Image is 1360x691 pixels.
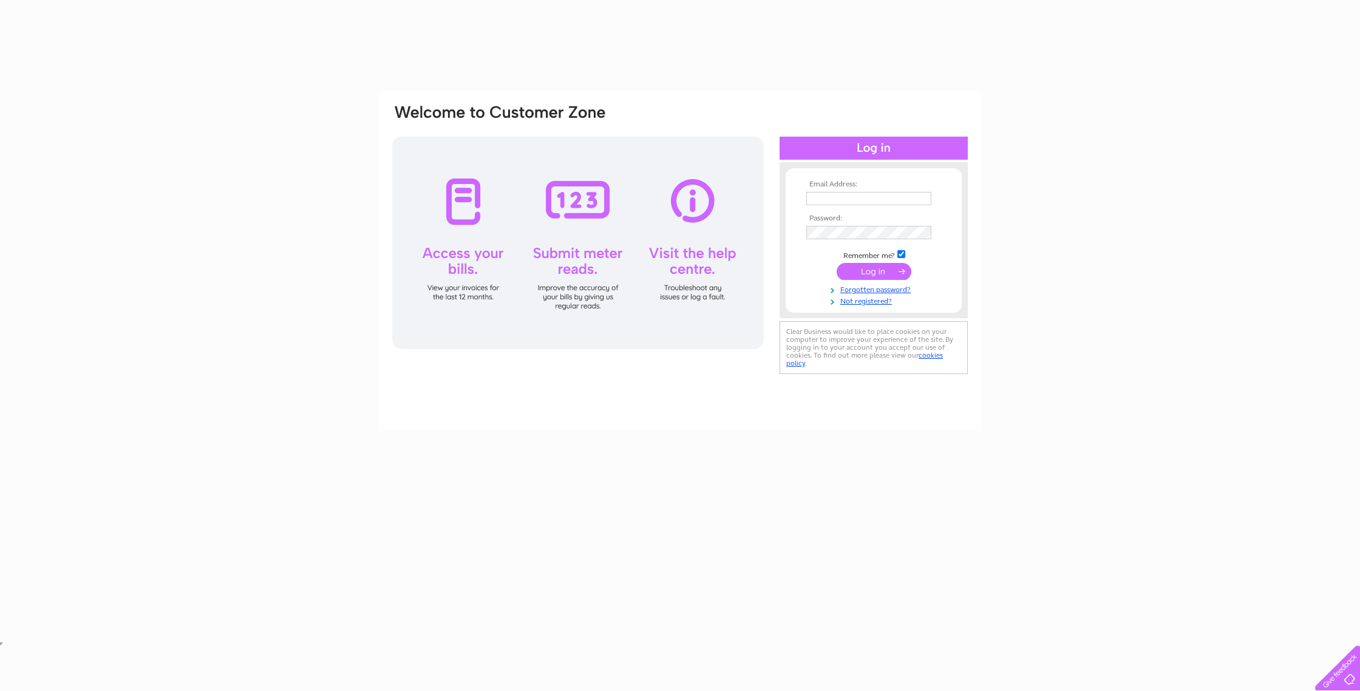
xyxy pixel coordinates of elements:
[803,214,944,223] th: Password:
[806,283,944,294] a: Forgotten password?
[780,321,968,374] div: Clear Business would like to place cookies on your computer to improve your experience of the sit...
[803,248,944,260] td: Remember me?
[837,263,911,280] input: Submit
[806,294,944,306] a: Not registered?
[786,351,943,367] a: cookies policy
[803,180,944,189] th: Email Address:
